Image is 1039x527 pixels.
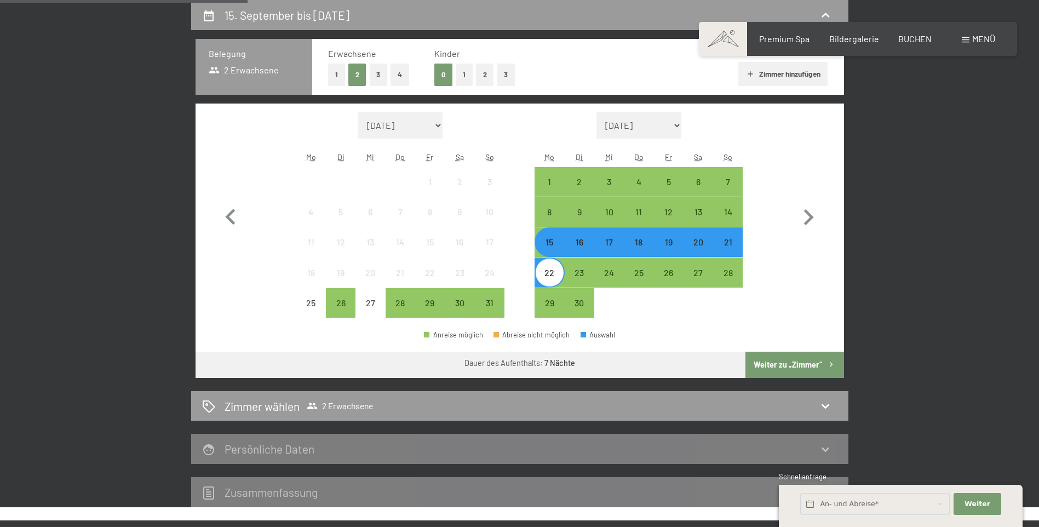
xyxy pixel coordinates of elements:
button: Nächster Monat [793,112,824,318]
div: Fri Aug 01 2025 [415,167,445,197]
div: Anreise möglich [535,197,564,227]
button: Weiter zu „Zimmer“ [745,352,843,378]
div: Anreise möglich [684,197,713,227]
div: Anreise nicht möglich [415,167,445,197]
div: Anreise möglich [624,227,653,257]
div: 27 [685,268,712,296]
div: Sun Sep 07 2025 [713,167,743,197]
div: Anreise nicht möglich [474,257,504,287]
div: 28 [714,268,742,296]
div: Thu Aug 21 2025 [386,257,415,287]
div: 19 [655,238,682,265]
div: 9 [446,208,473,235]
div: Anreise möglich [565,167,594,197]
abbr: Freitag [426,152,433,162]
div: Anreise möglich [594,167,624,197]
div: Thu Aug 07 2025 [386,197,415,227]
div: 2 [566,177,593,205]
div: Mon Sep 22 2025 [535,257,564,287]
div: Sat Aug 09 2025 [445,197,474,227]
a: Premium Spa [759,33,810,44]
abbr: Freitag [665,152,672,162]
div: 26 [327,299,354,326]
div: Anreise möglich [594,197,624,227]
div: 25 [625,268,652,296]
div: Mon Aug 25 2025 [296,288,326,318]
button: 4 [391,64,409,86]
div: Tue Sep 09 2025 [565,197,594,227]
div: Anreise möglich [653,167,683,197]
span: Schnellanfrage [779,472,826,481]
abbr: Mittwoch [366,152,374,162]
div: 24 [595,268,623,296]
div: Tue Sep 02 2025 [565,167,594,197]
div: Anreise nicht möglich [326,257,355,287]
div: 28 [387,299,414,326]
div: 3 [595,177,623,205]
span: Weiter [965,499,990,509]
div: 19 [327,268,354,296]
div: Thu Sep 04 2025 [624,167,653,197]
div: Anreise möglich [653,257,683,287]
div: Anreise möglich [326,288,355,318]
h2: Persönliche Daten [225,442,314,456]
div: 6 [357,208,384,235]
abbr: Mittwoch [605,152,613,162]
h3: Belegung [209,48,299,60]
button: 1 [456,64,473,86]
div: Anreise möglich [594,257,624,287]
div: 11 [625,208,652,235]
button: 3 [370,64,388,86]
div: 24 [475,268,503,296]
div: 16 [566,238,593,265]
div: Sat Sep 20 2025 [684,227,713,257]
div: 8 [536,208,563,235]
div: Anreise möglich [713,167,743,197]
div: 6 [685,177,712,205]
div: Anreise nicht möglich [326,197,355,227]
div: Fri Aug 29 2025 [415,288,445,318]
div: 1 [416,177,444,205]
div: 17 [475,238,503,265]
div: Anreise nicht möglich [355,288,385,318]
div: Thu Aug 28 2025 [386,288,415,318]
div: 27 [357,299,384,326]
div: 4 [297,208,325,235]
div: Anreise möglich [684,167,713,197]
div: Anreise nicht möglich [355,257,385,287]
abbr: Dienstag [337,152,345,162]
div: Anreise möglich [713,197,743,227]
abbr: Sonntag [724,152,732,162]
div: Mon Sep 15 2025 [535,227,564,257]
h2: Zimmer wählen [225,398,300,414]
abbr: Montag [544,152,554,162]
div: Sat Aug 16 2025 [445,227,474,257]
div: Fri Sep 12 2025 [653,197,683,227]
div: 23 [446,268,473,296]
div: Sat Sep 27 2025 [684,257,713,287]
span: Kinder [434,48,460,59]
div: Dauer des Aufenthalts: [464,358,575,369]
div: Anreise möglich [653,227,683,257]
div: Fri Aug 08 2025 [415,197,445,227]
div: 5 [655,177,682,205]
div: Sun Sep 28 2025 [713,257,743,287]
div: Anreise nicht möglich [386,197,415,227]
span: Bildergalerie [829,33,879,44]
span: 2 Erwachsene [307,400,373,411]
div: Wed Aug 06 2025 [355,197,385,227]
div: Anreise nicht möglich [296,257,326,287]
div: 21 [387,268,414,296]
div: Anreise nicht möglich [355,197,385,227]
div: 29 [536,299,563,326]
abbr: Samstag [456,152,464,162]
div: 14 [387,238,414,265]
div: Anreise nicht möglich [445,197,474,227]
button: Weiter [954,493,1001,515]
div: 2 [446,177,473,205]
div: Anreise nicht möglich [415,227,445,257]
div: Wed Sep 03 2025 [594,167,624,197]
div: Auswahl [581,331,616,339]
div: 18 [625,238,652,265]
div: 31 [475,299,503,326]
